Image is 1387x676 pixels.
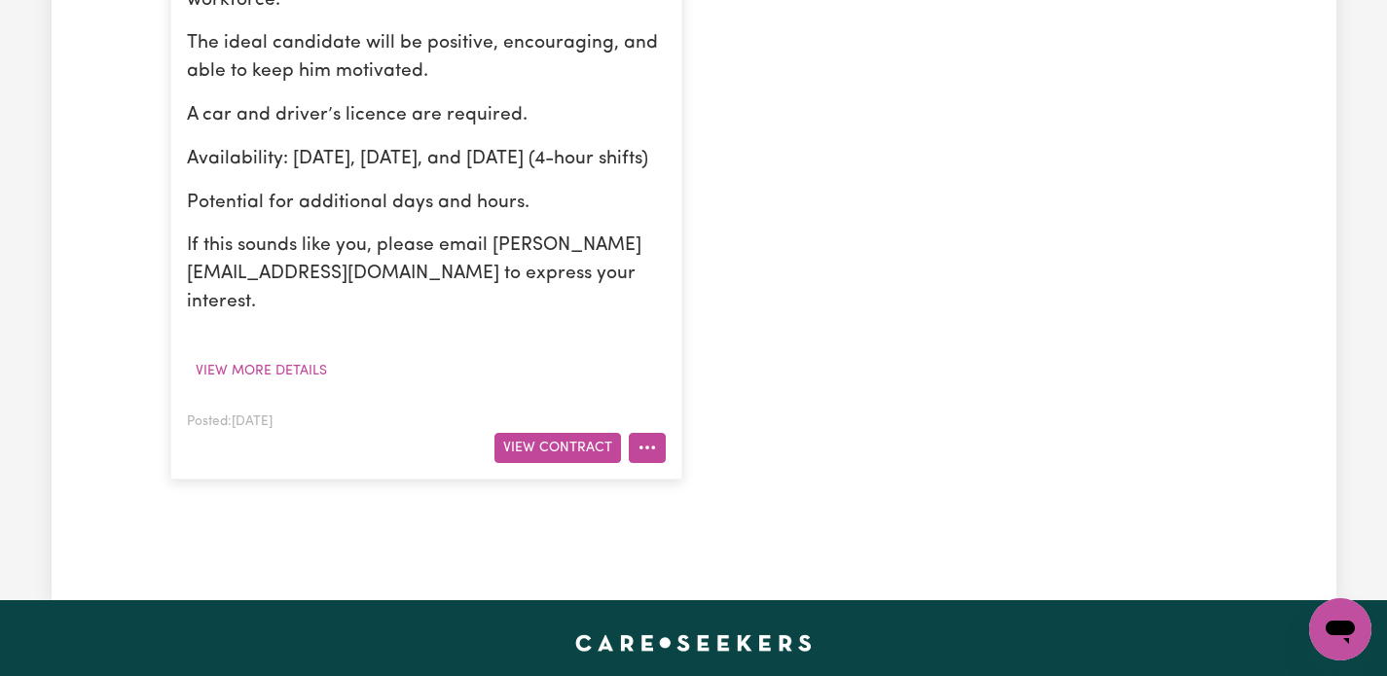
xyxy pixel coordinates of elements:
[187,30,666,87] p: The ideal candidate will be positive, encouraging, and able to keep him motivated.
[187,190,666,218] p: Potential for additional days and hours.
[629,433,666,463] button: More options
[187,356,336,386] button: View more details
[575,635,812,651] a: Careseekers home page
[187,102,666,130] p: A car and driver’s licence are required.
[187,146,666,174] p: Availability: [DATE], [DATE], and [DATE] (4-hour shifts)
[187,415,273,428] span: Posted: [DATE]
[187,232,666,316] p: If this sounds like you, please email [PERSON_NAME][EMAIL_ADDRESS][DOMAIN_NAME] to express your i...
[494,433,621,463] button: View Contract
[1309,598,1371,660] iframe: Botão para abrir a janela de mensagens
